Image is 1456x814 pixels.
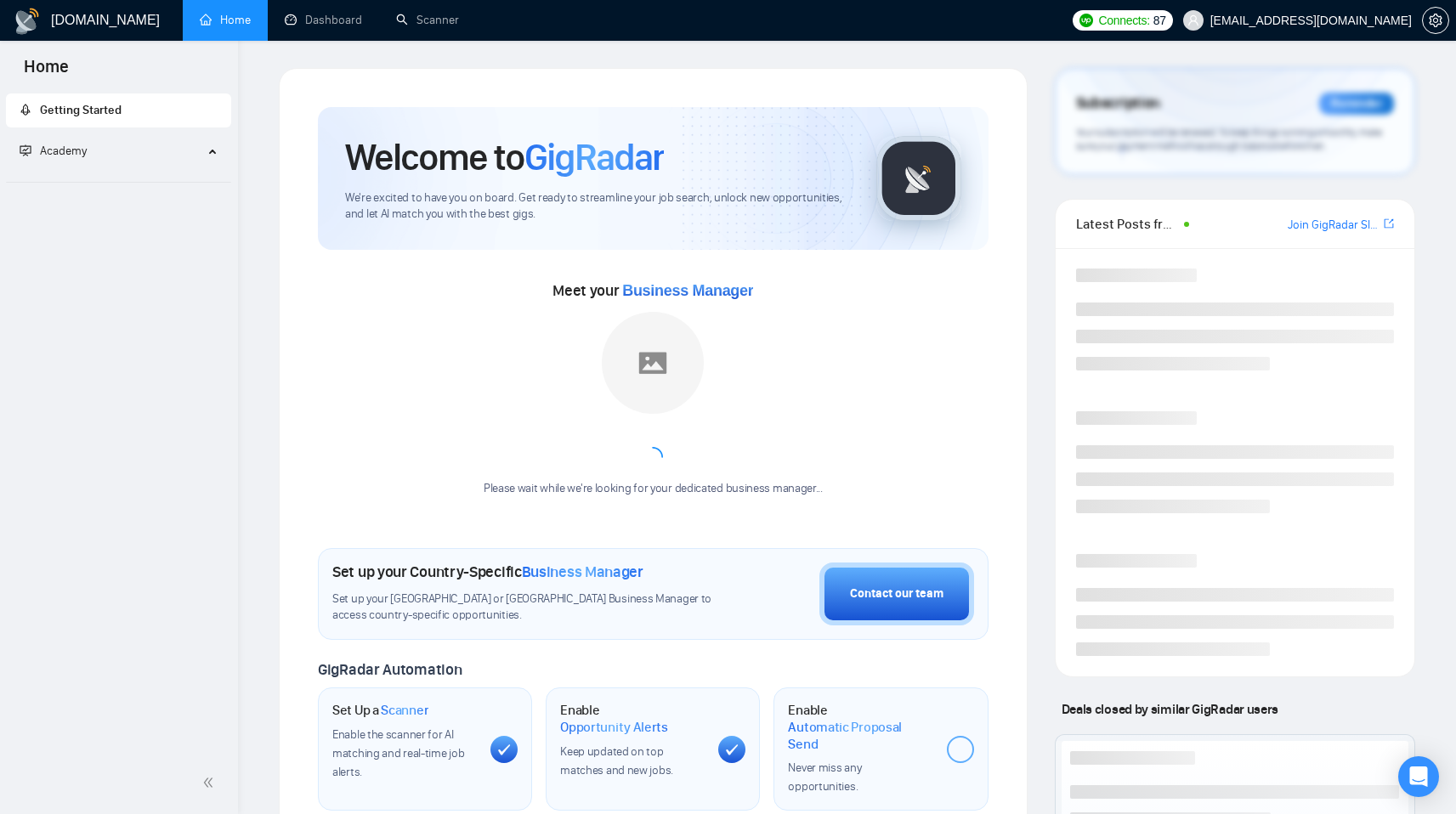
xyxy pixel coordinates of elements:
[1187,14,1199,26] span: user
[40,144,87,158] span: Academy
[1422,7,1449,34] button: setting
[332,727,464,779] span: Enable the scanner for AI matching and real-time job alerts.
[1384,216,1394,232] a: export
[560,744,673,777] span: Keep updated on top matches and new jobs.
[1076,213,1180,235] span: Latest Posts from the GigRadar Community
[642,446,664,468] span: loading
[345,190,849,223] span: We're excited to have you on board. Get ready to streamline your job search, unlock new opportuni...
[1153,11,1166,30] span: 87
[1398,756,1439,797] div: Open Intercom Messenger
[602,312,704,414] img: placeholder.png
[524,134,664,180] span: GigRadar
[850,585,943,603] div: Contact our team
[622,282,753,299] span: Business Manager
[1076,126,1382,153] span: Your subscription will be renewed. To keep things running smoothly, make sure your payment method...
[20,144,31,156] span: fund-projection-screen
[1079,14,1093,27] img: upwork-logo.png
[473,481,833,497] div: Please wait while we're looking for your dedicated business manager...
[285,13,362,27] a: dashboardDashboard
[1319,93,1394,115] div: Reminder
[332,702,428,719] h1: Set Up a
[14,8,41,35] img: logo
[788,760,861,794] span: Never miss any opportunities.
[40,103,122,117] span: Getting Started
[552,281,753,300] span: Meet your
[1384,217,1394,230] span: export
[6,93,231,127] li: Getting Started
[788,702,932,752] h1: Enable
[202,774,219,791] span: double-left
[1422,14,1449,27] a: setting
[1055,694,1285,724] span: Deals closed by similar GigRadar users
[345,134,664,180] h1: Welcome to
[1288,216,1380,235] a: Join GigRadar Slack Community
[1098,11,1149,30] span: Connects:
[819,562,974,625] button: Contact our team
[876,136,961,221] img: gigradar-logo.png
[20,144,87,158] span: Academy
[788,719,932,752] span: Automatic Proposal Send
[522,562,643,581] span: Business Manager
[381,702,428,719] span: Scanner
[10,54,82,90] span: Home
[1076,89,1160,118] span: Subscription
[560,702,705,735] h1: Enable
[396,13,459,27] a: searchScanner
[318,660,462,679] span: GigRadar Automation
[6,175,231,186] li: Academy Homepage
[560,719,668,736] span: Opportunity Alerts
[20,104,31,116] span: rocket
[332,562,643,581] h1: Set up your Country-Specific
[200,13,251,27] a: homeHome
[1423,14,1448,27] span: setting
[332,591,717,624] span: Set up your [GEOGRAPHIC_DATA] or [GEOGRAPHIC_DATA] Business Manager to access country-specific op...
